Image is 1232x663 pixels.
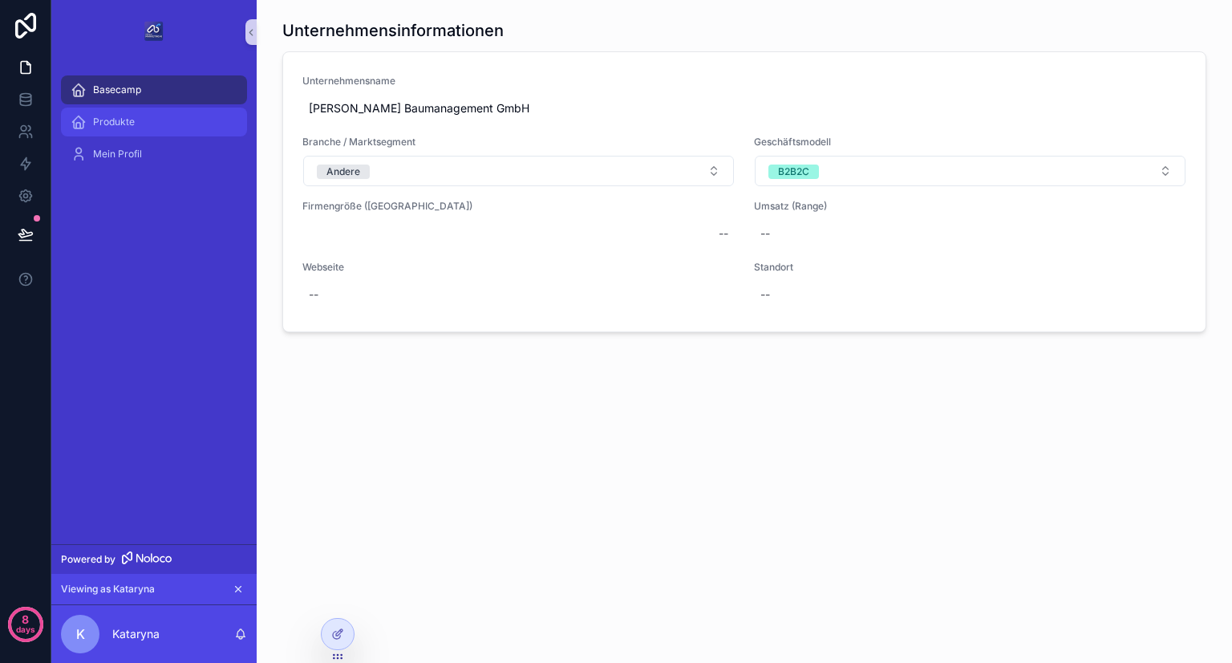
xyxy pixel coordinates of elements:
p: 8 [22,612,29,628]
h1: Unternehmensinformationen [282,19,504,42]
a: Mein Profil [61,140,247,169]
span: Branche / Marktsegment [302,136,735,148]
span: [PERSON_NAME] Baumanagement GmbH [309,100,1180,116]
p: Kataryna [112,626,160,642]
div: -- [309,287,318,303]
span: Firmengröße ([GEOGRAPHIC_DATA]) [302,200,735,213]
span: Geschäftsmodell [754,136,1186,148]
a: Basecamp [61,75,247,104]
button: Select Button [755,156,1185,186]
p: days [16,618,35,641]
div: Andere [326,165,360,179]
div: -- [760,287,770,303]
span: Powered by [61,553,115,566]
div: -- [760,226,770,242]
img: App logo [141,19,167,45]
span: K [76,624,85,644]
div: scrollable content [51,64,257,189]
span: Standort [754,261,1186,274]
a: Powered by [51,544,257,574]
div: -- [719,226,728,242]
span: Viewing as Kataryna [61,583,155,596]
div: B2B2C [778,165,809,179]
button: Select Button [303,156,734,186]
span: Basecamp [93,83,141,96]
a: Produkte [61,108,247,136]
span: Webseite [302,261,735,274]
span: Unternehmensname [302,75,1186,87]
span: Produkte [93,116,135,128]
span: Umsatz (Range) [754,200,1186,213]
span: Mein Profil [93,148,142,161]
